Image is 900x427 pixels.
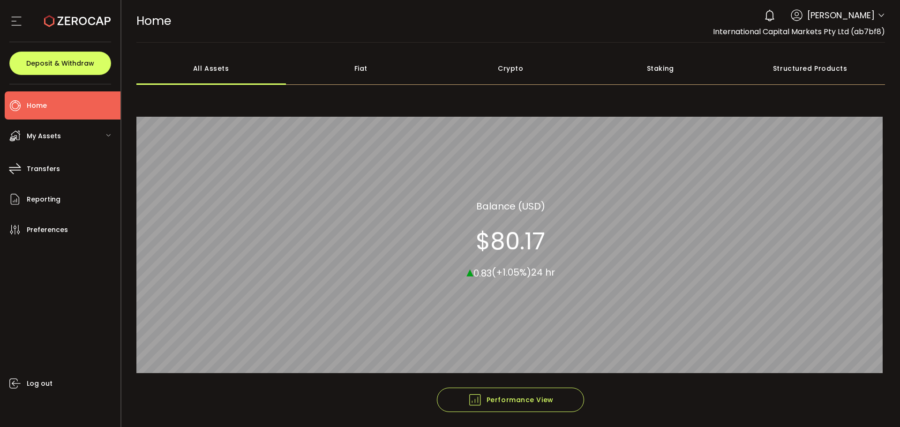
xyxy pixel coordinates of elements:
div: All Assets [136,52,286,85]
iframe: Chat Widget [791,326,900,427]
span: International Capital Markets Pty Ltd (ab7bf8) [713,26,885,37]
span: Home [27,99,47,112]
span: Transfers [27,162,60,176]
span: Reporting [27,193,60,206]
div: Structured Products [735,52,885,85]
span: (+1.05%) [492,266,531,279]
span: Home [136,13,171,29]
span: Performance View [468,393,554,407]
span: Log out [27,377,52,390]
span: Preferences [27,223,68,237]
section: Balance (USD) [476,199,545,213]
section: $80.17 [476,227,545,255]
div: Staking [585,52,735,85]
span: ▴ [466,261,473,281]
button: Deposit & Withdraw [9,52,111,75]
span: [PERSON_NAME] [807,9,875,22]
span: My Assets [27,129,61,143]
span: Deposit & Withdraw [26,60,94,67]
span: 24 hr [531,266,555,279]
div: Fiat [286,52,436,85]
span: 0.83 [473,266,492,279]
button: Performance View [437,388,584,412]
div: Crypto [436,52,586,85]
